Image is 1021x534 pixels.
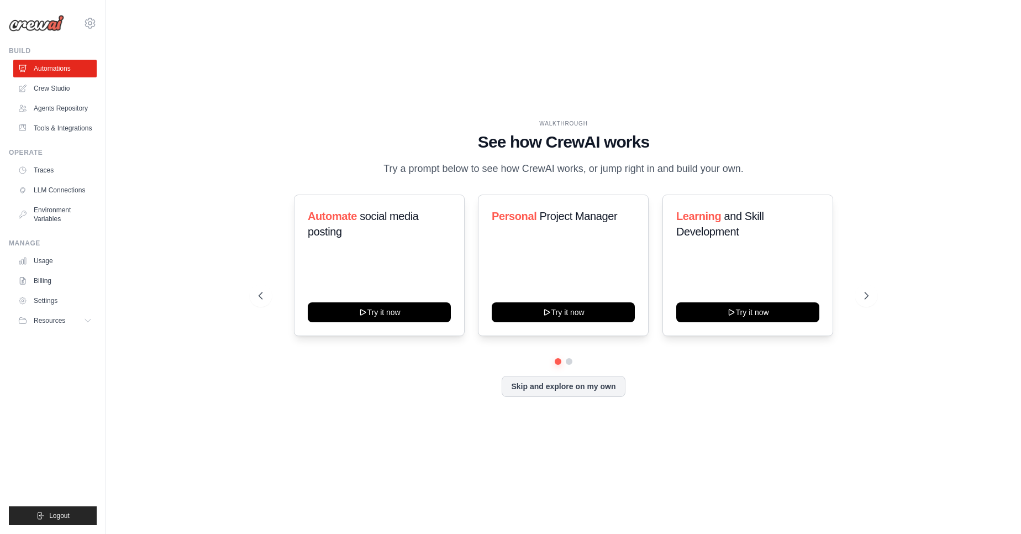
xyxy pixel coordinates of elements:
div: Manage [9,239,97,248]
img: Logo [9,15,64,32]
a: Settings [13,292,97,310]
a: Agents Repository [13,100,97,117]
a: Automations [13,60,97,77]
span: Automate [308,210,357,222]
p: Try a prompt below to see how CrewAI works, or jump right in and build your own. [378,161,749,177]
a: Billing [13,272,97,290]
button: Try it now [676,302,819,322]
button: Try it now [492,302,635,322]
a: Environment Variables [13,201,97,228]
span: and Skill Development [676,210,764,238]
span: Project Manager [540,210,618,222]
div: Build [9,46,97,55]
a: Tools & Integrations [13,119,97,137]
h1: See how CrewAI works [259,132,869,152]
span: Personal [492,210,536,222]
span: social media posting [308,210,419,238]
button: Resources [13,312,97,329]
div: Operate [9,148,97,157]
a: Usage [13,252,97,270]
button: Logout [9,506,97,525]
a: Crew Studio [13,80,97,97]
a: Traces [13,161,97,179]
span: Resources [34,316,65,325]
span: Logout [49,511,70,520]
span: Learning [676,210,721,222]
a: LLM Connections [13,181,97,199]
button: Skip and explore on my own [502,376,625,397]
div: WALKTHROUGH [259,119,869,128]
button: Try it now [308,302,451,322]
